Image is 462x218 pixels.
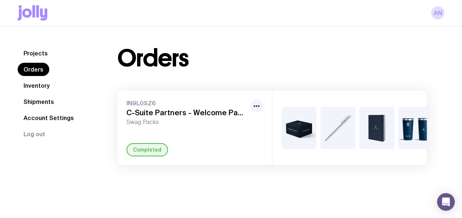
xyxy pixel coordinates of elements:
span: IN9L0SZ6 [126,99,247,107]
button: Log out [18,127,51,141]
a: Shipments [18,95,60,108]
a: Orders [18,63,49,76]
div: Open Intercom Messenger [437,193,455,211]
h3: C-Suite Partners - Welcome Packs [126,108,247,117]
h1: Orders [118,47,189,70]
a: Projects [18,47,54,60]
a: Account Settings [18,111,80,124]
a: Inventory [18,79,55,92]
a: AN [431,6,444,19]
div: Completed [126,143,168,156]
span: Swag Packs [126,119,247,126]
